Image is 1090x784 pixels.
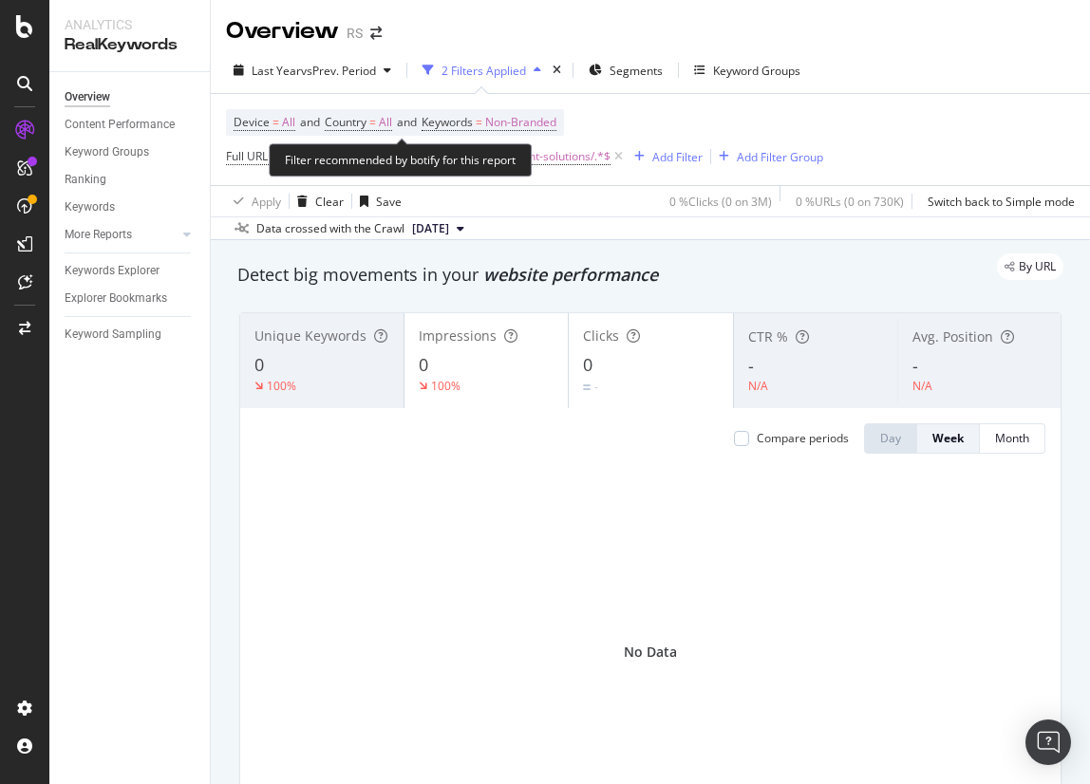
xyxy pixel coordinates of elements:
span: Non-Branded [485,109,556,136]
div: 100% [267,378,296,394]
span: 0 [419,353,428,376]
button: Apply [226,186,281,216]
div: arrow-right-arrow-left [370,27,382,40]
button: [DATE] [404,217,472,240]
span: Keywords [422,114,473,130]
div: Week [932,430,964,446]
span: and [397,114,417,130]
span: and [300,114,320,130]
div: Ranking [65,170,106,190]
div: More Reports [65,225,132,245]
button: Add Filter [627,145,703,168]
div: Data crossed with the Crawl [256,220,404,237]
div: Compare periods [757,430,849,446]
a: Keywords Explorer [65,261,197,281]
span: Segments [610,63,663,79]
a: Keyword Groups [65,142,197,162]
span: All [282,109,295,136]
div: 100% [431,378,460,394]
div: Overview [65,87,110,107]
button: Switch back to Simple mode [920,186,1075,216]
span: 2025 Aug. 30th [412,220,449,237]
div: Keyword Groups [65,142,149,162]
div: Day [880,430,901,446]
button: Day [864,423,917,454]
span: - [748,354,754,377]
span: CTR % [748,327,788,345]
a: Ranking [65,170,197,190]
div: Explorer Bookmarks [65,289,167,308]
div: 0 % URLs ( 0 on 730K ) [796,194,904,210]
span: Full URL [226,148,268,164]
span: 0 [583,353,592,376]
img: Equal [583,384,591,390]
span: 0 [254,353,264,376]
div: N/A [748,378,768,394]
span: Clicks [583,327,619,345]
a: Overview [65,87,197,107]
button: Last YearvsPrev. Period [226,55,399,85]
div: Save [376,194,402,210]
div: legacy label [997,253,1063,280]
div: 2 Filters Applied [442,63,526,79]
div: Content Performance [65,115,175,135]
div: Clear [315,194,344,210]
div: Keyword Sampling [65,325,161,345]
button: Week [917,423,980,454]
div: Switch back to Simple mode [928,194,1075,210]
div: Add Filter Group [737,149,823,165]
div: RS [347,24,363,43]
button: Month [980,423,1045,454]
div: Overview [226,15,339,47]
span: - [912,354,918,377]
a: Keywords [65,197,197,217]
button: Keyword Groups [686,55,808,85]
span: All [379,109,392,136]
span: Last Year [252,63,301,79]
span: = [272,114,279,130]
div: 0 % Clicks ( 0 on 3M ) [669,194,772,210]
a: Content Performance [65,115,197,135]
a: Explorer Bookmarks [65,289,197,308]
span: Device [234,114,270,130]
button: Clear [290,186,344,216]
div: N/A [912,378,932,394]
div: Analytics [65,15,195,34]
span: Unique Keywords [254,327,366,345]
button: Add Filter Group [711,145,823,168]
div: times [549,61,565,80]
span: Avg. Position [912,327,993,345]
div: RealKeywords [65,34,195,56]
span: Country [325,114,366,130]
button: Segments [581,55,670,85]
div: Keyword Groups [713,63,800,79]
button: Save [352,186,402,216]
a: Keyword Sampling [65,325,197,345]
span: = [369,114,376,130]
div: Filter recommended by botify for this report [269,143,532,177]
span: vs Prev. Period [301,63,376,79]
div: Keywords [65,197,115,217]
div: Keywords Explorer [65,261,160,281]
span: By URL [1019,261,1056,272]
span: Impressions [419,327,497,345]
div: Month [995,430,1029,446]
span: = [476,114,482,130]
div: No Data [624,643,677,662]
a: More Reports [65,225,178,245]
div: Open Intercom Messenger [1025,719,1071,765]
div: - [594,379,598,395]
div: Apply [252,194,281,210]
div: Add Filter [652,149,703,165]
button: 2 Filters Applied [415,55,549,85]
